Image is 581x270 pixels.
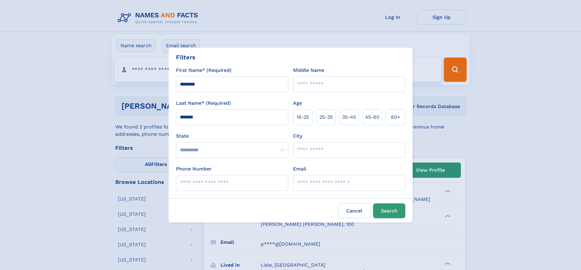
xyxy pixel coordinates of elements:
[365,114,379,121] span: 45‑60
[176,67,231,74] label: First Name* (Required)
[373,203,405,218] button: Search
[338,203,371,218] label: Cancel
[293,100,302,107] label: Age
[176,165,212,173] label: Phone Number
[293,67,324,74] label: Middle Name
[296,114,309,121] span: 18‑25
[293,132,302,140] label: City
[176,100,231,107] label: Last Name* (Required)
[391,114,400,121] span: 60+
[319,114,333,121] span: 25‑35
[176,53,195,62] div: Filters
[176,132,288,140] label: State
[342,114,356,121] span: 35‑45
[293,165,306,173] label: Email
